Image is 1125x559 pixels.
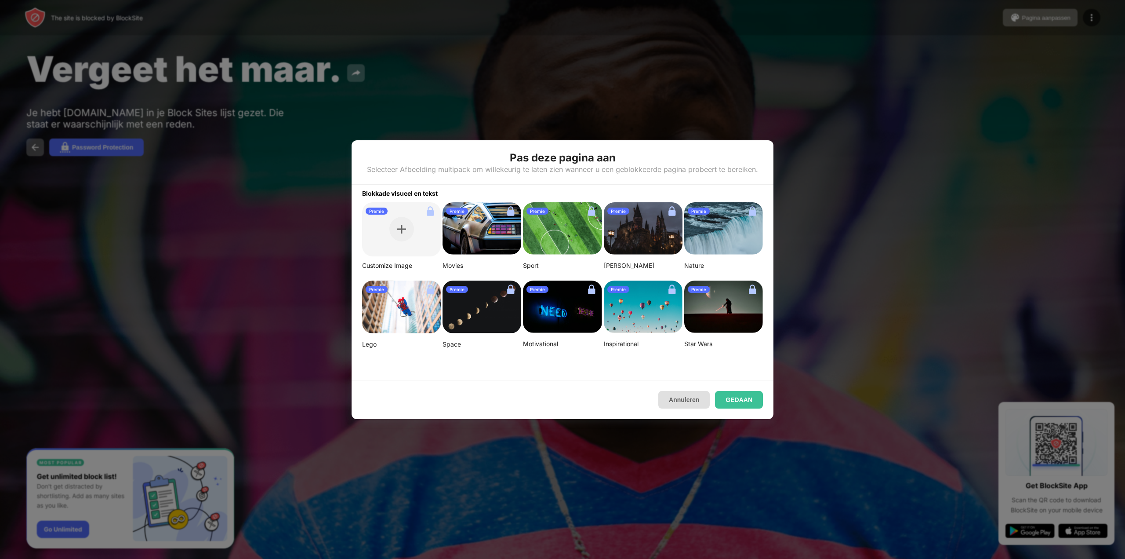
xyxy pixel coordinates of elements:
div: Motivational [523,340,602,348]
img: image-22-small.png [684,281,763,333]
div: Premie [366,208,388,215]
div: Premie [688,208,710,215]
div: Premie [688,286,710,293]
div: Premie [446,208,468,215]
div: Movies [443,262,521,270]
div: Premie [607,208,629,215]
img: lock.svg [745,204,759,218]
div: [PERSON_NAME] [604,262,682,270]
div: Nature [684,262,763,270]
img: linda-xu-KsomZsgjLSA-unsplash.png [443,281,521,334]
img: plus.svg [397,225,406,234]
div: Pas deze pagina aan [510,151,616,165]
img: aditya-vyas-5qUJfO4NU4o-unsplash-small.png [604,202,682,255]
img: aditya-chinchure-LtHTe32r_nA-unsplash.png [684,202,763,255]
div: Premie [526,208,548,215]
div: Inspirational [604,340,682,348]
img: lock.svg [504,204,518,218]
div: Premie [526,286,548,293]
div: Premie [446,286,468,293]
img: lock.svg [584,282,599,296]
img: lock.svg [745,282,759,296]
div: Customize Image [362,262,441,270]
img: image-26.png [443,202,521,255]
button: Annuleren [658,391,710,409]
img: lock.svg [504,282,518,296]
img: mehdi-messrro-gIpJwuHVwt0-unsplash-small.png [362,281,441,333]
img: lock.svg [584,204,599,218]
div: Space [443,340,521,348]
div: Selecteer Afbeelding multipack om willekeurig te laten zien wanneer u een geblokkeerde pagina pro... [367,165,758,174]
button: GEDAAN [715,391,763,409]
div: Premie [366,286,388,293]
img: jeff-wang-p2y4T4bFws4-unsplash-small.png [523,202,602,255]
img: lock.svg [423,204,437,218]
img: alexis-fauvet-qfWf9Muwp-c-unsplash-small.png [523,281,602,333]
img: lock.svg [665,204,679,218]
div: Blokkade visueel en tekst [352,185,773,197]
img: ian-dooley-DuBNA1QMpPA-unsplash-small.png [604,281,682,333]
img: lock.svg [423,282,437,296]
div: Sport [523,262,602,270]
div: Premie [607,286,629,293]
div: Star Wars [684,340,763,348]
div: Lego [362,340,441,348]
img: lock.svg [665,282,679,296]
